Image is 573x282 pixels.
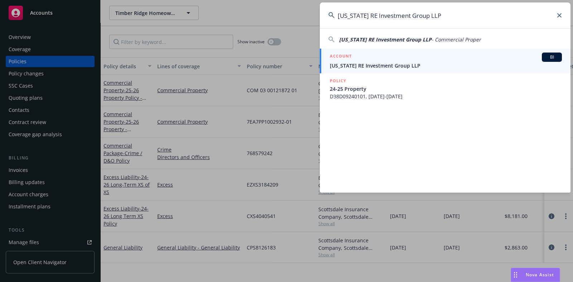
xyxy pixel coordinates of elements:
h5: POLICY [330,77,346,84]
h5: ACCOUNT [330,53,352,61]
input: Search... [320,3,570,28]
a: POLICY24-25 PropertyD38D09240101, [DATE]-[DATE] [320,73,570,104]
span: BI [545,54,559,60]
div: Drag to move [511,268,520,282]
button: Nova Assist [511,268,560,282]
span: - Commercial Proper [432,36,481,43]
a: ACCOUNTBI[US_STATE] RE Investment Group LLP [320,49,570,73]
span: 24-25 Property [330,85,562,93]
span: [US_STATE] RE Investment Group LLP [330,62,562,69]
span: Nova Assist [526,272,554,278]
span: D38D09240101, [DATE]-[DATE] [330,93,562,100]
span: [US_STATE] RE Investment Group LLP [339,36,432,43]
